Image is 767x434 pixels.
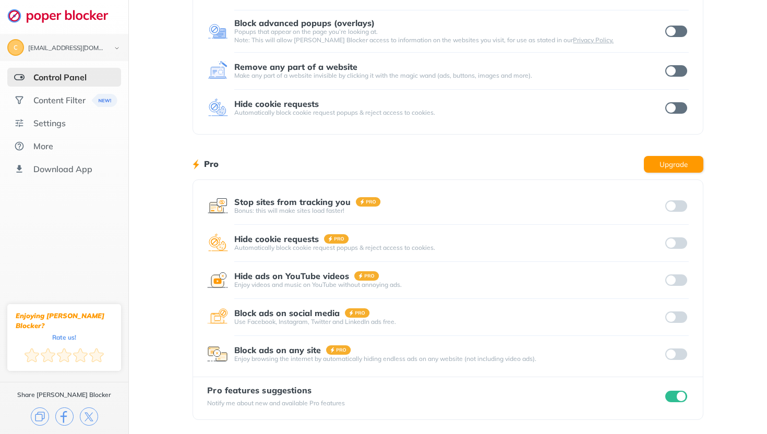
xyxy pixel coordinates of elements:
[234,99,319,108] div: Hide cookie requests
[17,391,111,399] div: Share [PERSON_NAME] Blocker
[207,399,345,407] div: Notify me about new and available Pro features
[356,197,381,207] img: pro-badge.svg
[14,118,25,128] img: settings.svg
[207,344,228,365] img: feature icon
[324,234,349,244] img: pro-badge.svg
[234,355,663,363] div: Enjoy browsing the internet by automatically hiding endless ads on any website (not including vid...
[33,95,86,105] div: Content Filter
[14,164,25,174] img: download-app.svg
[204,157,219,171] h1: Pro
[33,72,87,82] div: Control Panel
[207,21,228,42] img: feature icon
[234,62,357,71] div: Remove any part of a website
[326,345,351,355] img: pro-badge.svg
[644,156,703,173] button: Upgrade
[234,71,663,80] div: Make any part of a website invisible by clicking it with the magic wand (ads, buttons, images and...
[234,108,663,117] div: Automatically block cookie request popups & reject access to cookies.
[234,271,349,281] div: Hide ads on YouTube videos
[33,164,92,174] div: Download App
[31,407,49,426] img: copy.svg
[193,158,199,171] img: lighting bolt
[16,311,113,331] div: Enjoying [PERSON_NAME] Blocker?
[33,118,66,128] div: Settings
[234,197,351,207] div: Stop sites from tracking you
[573,36,614,44] a: Privacy Policy.
[111,43,123,54] img: chevron-bottom-black.svg
[14,72,25,82] img: features-selected.svg
[234,308,340,318] div: Block ads on social media
[234,18,375,28] div: Block advanced popups (overlays)
[234,234,319,244] div: Hide cookie requests
[207,270,228,291] img: feature icon
[207,307,228,328] img: feature icon
[55,407,74,426] img: facebook.svg
[345,308,370,318] img: pro-badge.svg
[33,141,53,151] div: More
[14,141,25,151] img: about.svg
[207,98,228,118] img: feature icon
[80,407,98,426] img: x.svg
[234,345,321,355] div: Block ads on any site
[234,318,663,326] div: Use Facebook, Instagram, Twitter and LinkedIn ads free.
[207,196,228,216] img: feature icon
[207,233,228,254] img: feature icon
[28,45,105,52] div: coltonk@uw.edu
[234,244,663,252] div: Automatically block cookie request popups & reject access to cookies.
[354,271,379,281] img: pro-badge.svg
[89,94,114,107] img: menuBanner.svg
[207,61,228,81] img: feature icon
[14,95,25,105] img: social.svg
[234,28,663,44] div: Popups that appear on the page you’re looking at. Note: This will allow [PERSON_NAME] Blocker acc...
[7,8,119,23] img: logo-webpage.svg
[207,385,345,395] div: Pro features suggestions
[52,335,76,340] div: Rate us!
[234,207,663,215] div: Bonus: this will make sites load faster!
[234,281,663,289] div: Enjoy videos and music on YouTube without annoying ads.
